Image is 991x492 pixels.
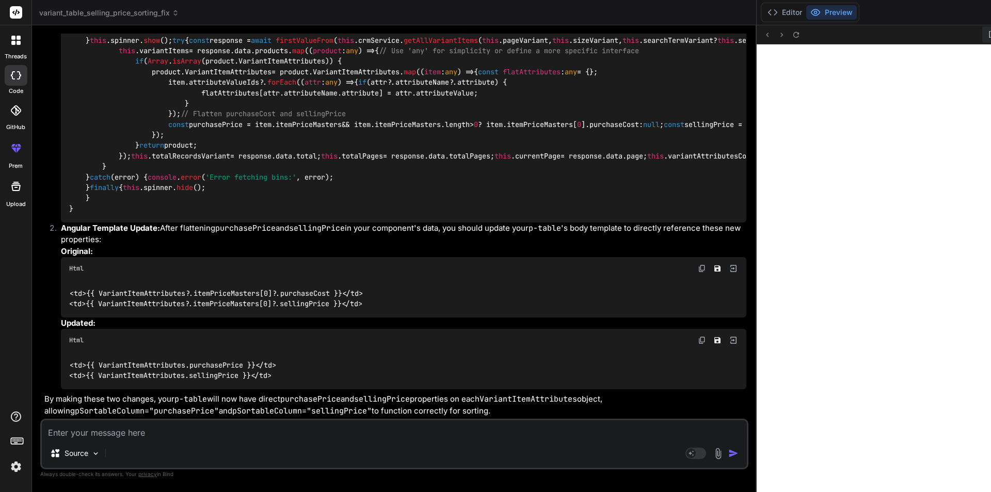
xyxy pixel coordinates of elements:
span: ( ) => [420,67,474,76]
span: if [358,77,366,87]
span: const [189,36,210,45]
span: sizeVariant [573,36,618,45]
span: this [647,151,664,161]
span: attributeName [395,77,449,87]
code: VariantItemAttributes [479,394,577,404]
span: ( ) => [300,77,354,87]
span: td [73,371,82,380]
span: pageVariant [503,36,548,45]
span: TableLazyLoadEvent [206,25,280,35]
span: attributeValueIds [189,77,259,87]
span: < > [69,371,86,380]
span: this [338,36,354,45]
span: firstValueFrom [276,36,333,45]
span: variant_table_selling_price_sorting_fix [39,8,179,18]
label: threads [5,52,27,61]
img: copy [698,264,706,273]
span: attribute [457,77,494,87]
span: first [470,25,491,35]
span: data [276,151,292,161]
span: totalRecordsVariant [152,151,230,161]
span: this [131,151,148,161]
label: code [9,87,23,96]
span: td [350,289,359,298]
span: td [264,360,272,370]
span: event [181,25,202,35]
span: const [664,120,684,129]
span: // Use 'any' for simplicity or define a more specific interface [379,46,639,55]
span: searchTermVariant [643,36,713,45]
code: pSortableColumn="sellingPrice" [232,406,372,416]
span: 0 [474,120,478,129]
strong: Updated: [61,318,95,328]
span: 0 [577,120,581,129]
span: purchaseCost [589,120,639,129]
span: itemPriceMasters [507,120,573,129]
code: p-table [174,394,207,404]
span: 1 [553,25,557,35]
span: map [404,67,416,76]
span: VariantItemAttributes [313,67,399,76]
span: td [259,371,267,380]
span: forEach [267,77,296,87]
span: totalPages [342,151,383,161]
span: data [428,151,445,161]
span: console [148,172,177,182]
span: data [234,46,251,55]
img: settings [7,458,25,475]
span: if [135,57,143,66]
label: Upload [6,200,26,209]
span: searchTermVariant [738,36,808,45]
button: Preview [806,5,857,20]
span: this [706,25,722,35]
button: Editor [763,5,806,20]
span: td [350,299,358,308]
span: sizeVariant [726,25,772,35]
p: After flattening and in your component's data, you should update your 's body template to directl... [61,223,746,246]
span: catch [90,172,110,182]
span: products [255,46,288,55]
span: td [74,360,82,370]
span: 'Error fetching bins:' [205,172,296,182]
label: prem [9,162,23,170]
span: fetchAllVariantItems [94,25,177,35]
span: 1 [677,25,681,35]
span: attr [305,77,321,87]
span: undefined [503,25,540,35]
span: this [552,36,569,45]
span: spinner [110,36,139,45]
span: this [717,36,734,45]
span: < > [70,360,86,370]
code: pSortableColumn="purchasePrice" [75,406,219,416]
span: VariantItemAttributes [185,67,271,76]
span: td [73,299,82,308]
span: async [70,25,90,35]
code: {{ VariantItemAttributes.purchasePrice }} {{ VariantItemAttributes.sellingPrice }} [69,360,276,381]
span: Html [69,336,84,344]
span: isArray [172,57,201,66]
span: </ > [342,289,363,298]
strong: Original: [61,246,93,256]
span: null [643,120,660,129]
span: const [168,120,189,129]
span: Array [148,57,168,66]
span: page [627,151,643,161]
span: first [396,25,417,35]
span: finally [90,183,119,192]
span: this [494,151,511,161]
img: icon [728,448,739,458]
span: attributeName [284,88,338,98]
img: attachment [712,448,724,459]
span: try [172,36,185,45]
span: VariantItemAttributes [238,57,325,66]
span: this [293,25,309,35]
code: purchasePrice [280,394,341,404]
span: hide [177,183,193,192]
span: </ > [255,360,276,370]
span: < > [69,299,86,308]
span: attribute [342,88,379,98]
span: itemPriceMasters [375,120,441,129]
span: const [478,67,499,76]
span: : [424,67,457,76]
span: await [251,36,271,45]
